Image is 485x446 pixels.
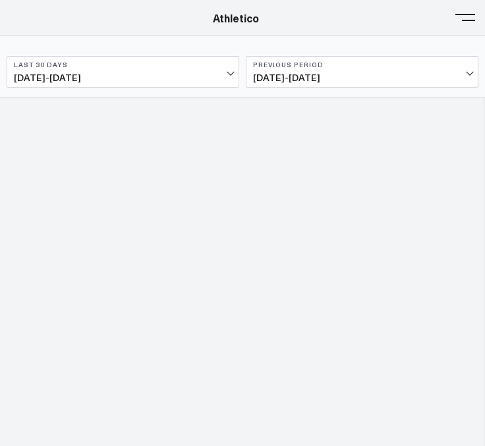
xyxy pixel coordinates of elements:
[246,56,478,88] button: Previous Period[DATE]-[DATE]
[7,56,239,88] button: Last 30 Days[DATE]-[DATE]
[213,11,259,25] a: Athletico
[253,61,471,69] b: Previous Period
[14,61,232,69] b: Last 30 Days
[14,72,232,83] span: [DATE] - [DATE]
[253,72,471,83] span: [DATE] - [DATE]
